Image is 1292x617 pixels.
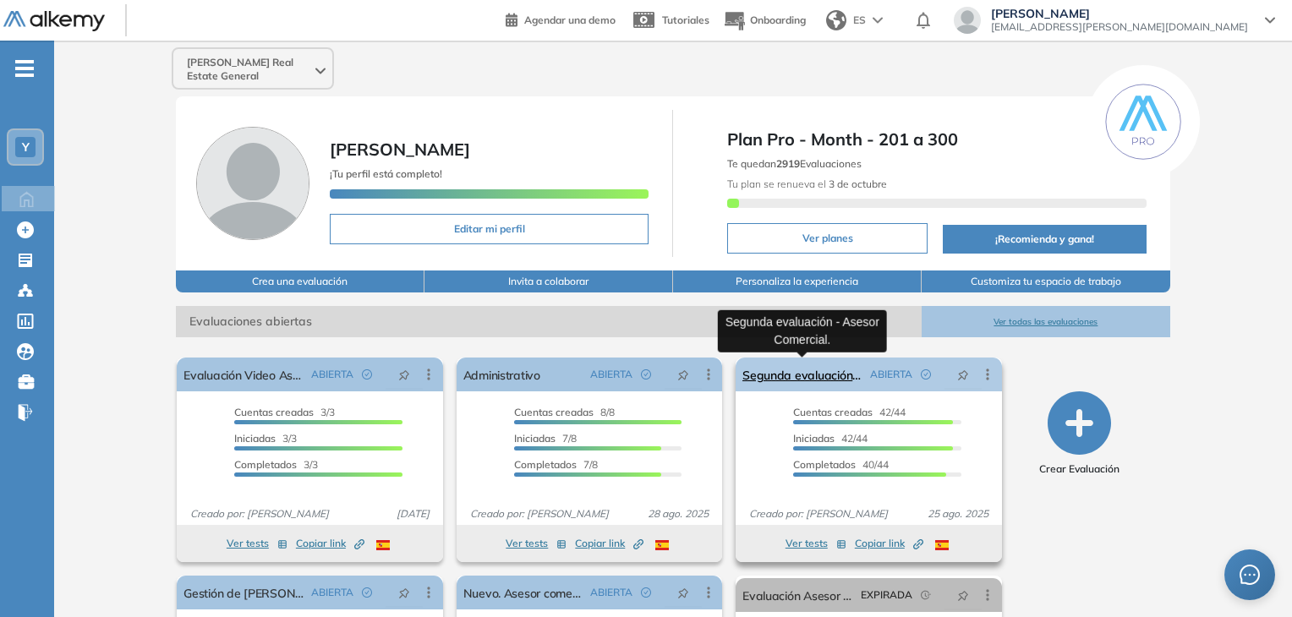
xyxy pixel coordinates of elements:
button: Ver planes [727,223,928,254]
button: Crear Evaluación [1039,391,1120,477]
span: Copiar link [296,536,364,551]
span: 28 ago. 2025 [641,506,715,521]
span: ES [853,13,866,28]
button: pushpin [944,582,982,609]
span: check-circle [641,587,651,598]
button: Copiar link [296,533,364,554]
span: EXPIRADA [861,587,912,603]
span: Te quedan Evaluaciones [727,157,862,170]
button: Personaliza la experiencia [673,270,922,292]
span: Tu plan se renueva el [727,177,887,190]
span: Copiar link [855,536,923,551]
button: pushpin [386,361,423,388]
span: Evaluaciones abiertas [176,306,922,337]
span: [EMAIL_ADDRESS][PERSON_NAME][DOMAIN_NAME] [991,20,1248,34]
img: ESP [935,540,949,550]
span: ABIERTA [590,367,632,382]
button: Onboarding [723,3,806,39]
span: Agendar una demo [524,14,616,26]
span: ABIERTA [590,585,632,600]
span: Tutoriales [662,14,709,26]
span: Iniciadas [793,432,835,445]
img: ESP [376,540,390,550]
span: Completados [793,458,856,471]
span: ¡Tu perfil está completo! [330,167,442,180]
button: Crea una evaluación [176,270,424,292]
span: Iniciadas [234,432,276,445]
span: ABIERTA [311,367,353,382]
b: 3 de octubre [826,177,887,190]
i: - [15,67,34,70]
span: Plan Pro - Month - 201 a 300 [727,127,1146,152]
span: [PERSON_NAME] [330,139,470,160]
span: 8/8 [514,406,615,418]
span: Onboarding [750,14,806,26]
button: Invita a colaborar [424,270,673,292]
span: ABIERTA [311,585,353,600]
button: Editar mi perfil [330,214,649,244]
span: Creado por: [PERSON_NAME] [183,506,336,521]
span: 42/44 [793,406,906,418]
a: Agendar una demo [506,8,616,29]
span: Cuentas creadas [514,406,594,418]
span: Iniciadas [514,432,556,445]
button: Copiar link [575,533,643,554]
span: check-circle [362,369,372,379]
span: message [1240,565,1260,585]
a: Nuevo. Asesor comercial [463,576,583,609]
button: Customiza tu espacio de trabajo [922,270,1170,292]
span: check-circle [641,369,651,379]
span: pushpin [957,588,969,602]
img: ESP [655,540,669,550]
span: Cuentas creadas [234,406,314,418]
span: Creado por: [PERSON_NAME] [463,506,616,521]
button: Ver todas las evaluaciones [922,306,1170,337]
span: pushpin [957,368,969,381]
span: 42/44 [793,432,868,445]
span: Completados [234,458,297,471]
span: [DATE] [390,506,436,521]
button: pushpin [386,579,423,606]
span: Crear Evaluación [1039,461,1120,477]
span: pushpin [398,368,410,381]
span: 3/3 [234,458,318,471]
span: pushpin [398,586,410,599]
span: 40/44 [793,458,889,471]
a: Evaluación Video Asesor Comercial [183,358,304,391]
a: Administrativo [463,358,540,391]
span: [PERSON_NAME] Real Estate General [187,56,312,83]
span: 25 ago. 2025 [921,506,995,521]
span: pushpin [677,368,689,381]
b: 2919 [776,157,800,170]
button: pushpin [944,361,982,388]
img: Logo [3,11,105,32]
button: ¡Recomienda y gana! [943,225,1146,254]
span: pushpin [677,586,689,599]
button: Ver tests [227,533,287,554]
span: Y [22,140,30,154]
span: ABIERTA [870,367,912,382]
span: Cuentas creadas [793,406,873,418]
img: world [826,10,846,30]
button: Ver tests [786,533,846,554]
button: pushpin [665,579,702,606]
span: 7/8 [514,458,598,471]
a: Evaluación Asesor Comercial [742,578,853,612]
span: 3/3 [234,406,335,418]
a: Gestión de [PERSON_NAME]. [183,576,304,609]
span: check-circle [362,587,372,598]
span: 3/3 [234,432,297,445]
div: Segunda evaluación - Asesor Comercial. [718,309,887,352]
span: Creado por: [PERSON_NAME] [742,506,895,521]
button: Ver tests [506,533,567,554]
span: Copiar link [575,536,643,551]
img: arrow [873,17,883,24]
img: Foto de perfil [196,127,309,240]
button: Copiar link [855,533,923,554]
span: Completados [514,458,577,471]
a: Segunda evaluación - Asesor Comercial. [742,358,862,391]
span: [PERSON_NAME] [991,7,1248,20]
span: field-time [921,590,931,600]
span: check-circle [921,369,931,379]
span: 7/8 [514,432,577,445]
